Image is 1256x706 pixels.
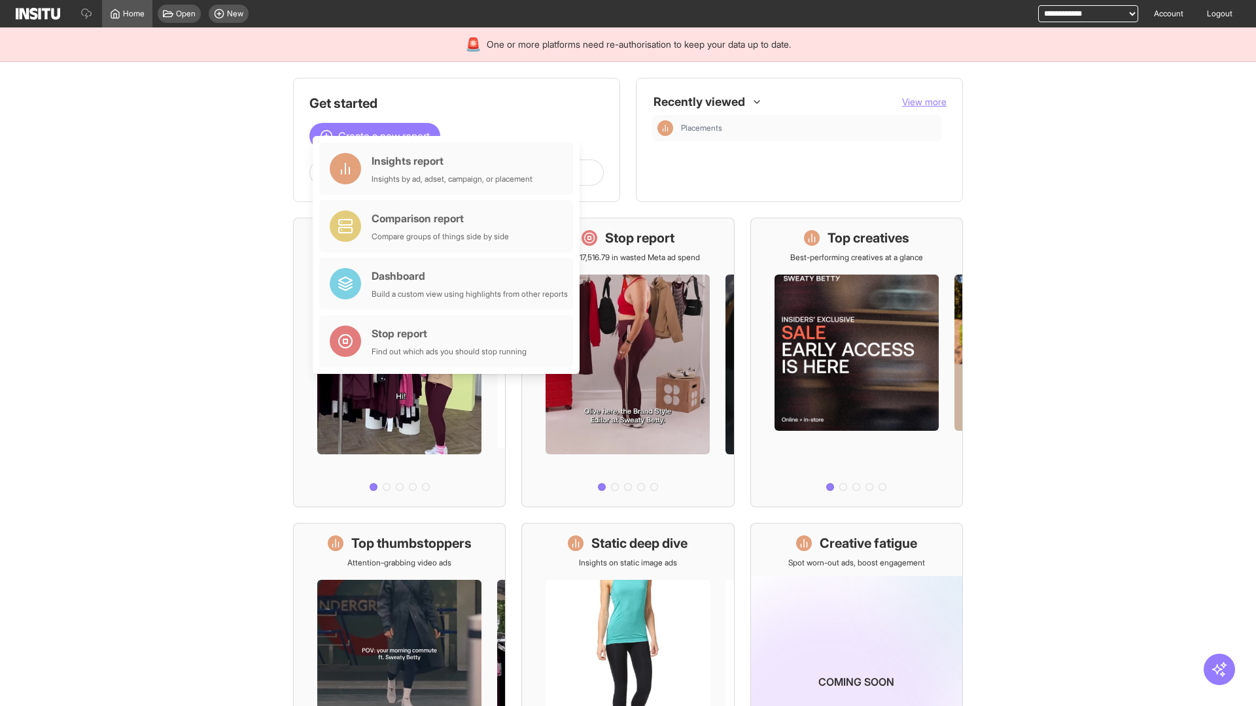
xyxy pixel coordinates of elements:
h1: Get started [309,94,604,112]
span: Placements [681,123,936,133]
span: New [227,8,243,19]
div: Comparison report [372,210,509,226]
div: Compare groups of things side by side [372,231,509,242]
p: Save £17,516.79 in wasted Meta ad spend [556,252,700,263]
h1: Static deep dive [591,534,688,552]
p: Attention-grabbing video ads [347,558,451,568]
img: Logo [16,8,60,20]
span: Home [123,8,145,19]
span: View more [902,96,947,107]
span: Placements [681,123,722,133]
a: Stop reportSave £17,516.79 in wasted Meta ad spend [521,218,734,507]
span: Create a new report [338,128,430,144]
span: One or more platforms need re-authorisation to keep your data up to date. [487,38,791,51]
div: Insights report [372,153,532,169]
a: What's live nowSee all active ads instantly [293,218,506,507]
p: Insights on static image ads [579,558,677,568]
div: Build a custom view using highlights from other reports [372,289,568,299]
span: Open [176,8,196,19]
button: View more [902,95,947,109]
div: Dashboard [372,268,568,284]
h1: Top thumbstoppers [351,534,472,552]
div: Insights by ad, adset, campaign, or placement [372,174,532,184]
div: 🚨 [465,35,481,54]
div: Stop report [372,326,527,341]
h1: Stop report [605,229,674,247]
div: Find out which ads you should stop running [372,346,527,357]
a: Top creativesBest-performing creatives at a glance [750,218,963,507]
p: Best-performing creatives at a glance [790,252,923,263]
h1: Top creatives [828,229,909,247]
div: Insights [657,120,673,136]
button: Create a new report [309,123,440,149]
